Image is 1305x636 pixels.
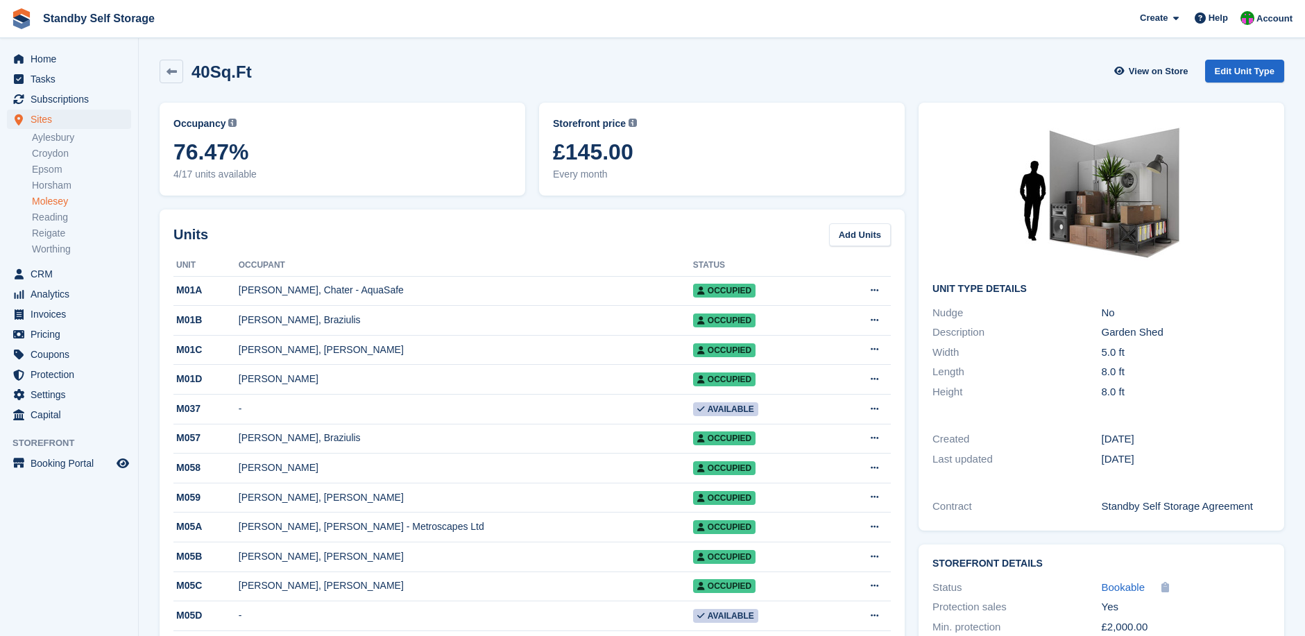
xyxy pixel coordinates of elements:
[32,195,131,208] a: Molesey
[31,264,114,284] span: CRM
[7,345,131,364] a: menu
[31,385,114,404] span: Settings
[693,461,756,475] span: Occupied
[1113,60,1194,83] a: View on Store
[32,243,131,256] a: Worthing
[629,119,637,127] img: icon-info-grey-7440780725fd019a000dd9b08b2336e03edf1995a4989e88bcd33f0948082b44.svg
[173,117,225,131] span: Occupancy
[693,431,756,445] span: Occupied
[114,455,131,472] a: Preview store
[173,431,239,445] div: M057
[228,119,237,127] img: icon-info-grey-7440780725fd019a000dd9b08b2336e03edf1995a4989e88bcd33f0948082b44.svg
[932,325,1101,341] div: Description
[932,558,1270,569] h2: Storefront Details
[239,578,693,593] div: [PERSON_NAME], [PERSON_NAME]
[1256,12,1293,26] span: Account
[1205,60,1284,83] a: Edit Unit Type
[693,579,756,593] span: Occupied
[1209,11,1228,25] span: Help
[31,454,114,473] span: Booking Portal
[693,284,756,298] span: Occupied
[7,304,131,324] a: menu
[7,69,131,89] a: menu
[239,601,693,631] td: -
[1102,305,1270,321] div: No
[1129,65,1188,78] span: View on Store
[998,117,1206,273] img: 40-sqft-unit.jpg
[693,255,837,277] th: Status
[7,405,131,424] a: menu
[11,8,32,29] img: stora-icon-8386f47178a22dfd0bd8f6a31ec36ba5ce8667c1dd55bd0f319d3a0aa187defe.svg
[239,395,693,424] td: -
[173,490,239,505] div: M059
[932,580,1101,596] div: Status
[31,304,114,324] span: Invoices
[31,365,114,384] span: Protection
[173,224,208,245] h2: Units
[173,578,239,593] div: M05C
[173,519,239,534] div: M05A
[32,131,131,144] a: Aylesbury
[932,384,1101,400] div: Height
[173,608,239,623] div: M05D
[32,227,131,240] a: Reigate
[932,599,1101,615] div: Protection sales
[173,343,239,357] div: M01C
[31,345,114,364] span: Coupons
[32,147,131,160] a: Croydon
[693,491,756,505] span: Occupied
[31,89,114,109] span: Subscriptions
[31,325,114,344] span: Pricing
[32,211,131,224] a: Reading
[932,452,1101,467] div: Last updated
[7,264,131,284] a: menu
[1102,384,1270,400] div: 8.0 ft
[693,550,756,564] span: Occupied
[1140,11,1168,25] span: Create
[932,431,1101,447] div: Created
[12,436,138,450] span: Storefront
[932,284,1270,295] h2: Unit Type details
[1102,599,1270,615] div: Yes
[239,519,693,534] div: [PERSON_NAME], [PERSON_NAME] - Metroscapes Ltd
[173,402,239,416] div: M037
[239,283,693,298] div: [PERSON_NAME], Chater - AquaSafe
[7,49,131,69] a: menu
[932,305,1101,321] div: Nudge
[1102,452,1270,467] div: [DATE]
[7,284,131,304] a: menu
[239,549,693,564] div: [PERSON_NAME], [PERSON_NAME]
[1102,431,1270,447] div: [DATE]
[173,167,511,182] span: 4/17 units available
[7,89,131,109] a: menu
[191,62,252,81] h2: 40Sq.Ft
[693,372,756,386] span: Occupied
[239,343,693,357] div: [PERSON_NAME], [PERSON_NAME]
[1102,581,1145,593] span: Bookable
[693,520,756,534] span: Occupied
[239,490,693,505] div: [PERSON_NAME], [PERSON_NAME]
[173,372,239,386] div: M01D
[7,385,131,404] a: menu
[7,325,131,344] a: menu
[932,345,1101,361] div: Width
[173,313,239,327] div: M01B
[932,499,1101,515] div: Contract
[173,255,239,277] th: Unit
[1102,325,1270,341] div: Garden Shed
[693,402,758,416] span: Available
[1102,345,1270,361] div: 5.0 ft
[1102,364,1270,380] div: 8.0 ft
[932,619,1101,635] div: Min. protection
[173,549,239,564] div: M05B
[829,223,891,246] a: Add Units
[32,179,131,192] a: Horsham
[693,609,758,623] span: Available
[693,313,756,327] span: Occupied
[32,163,131,176] a: Epsom
[37,7,160,30] a: Standby Self Storage
[7,365,131,384] a: menu
[932,364,1101,380] div: Length
[239,372,693,386] div: [PERSON_NAME]
[7,110,131,129] a: menu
